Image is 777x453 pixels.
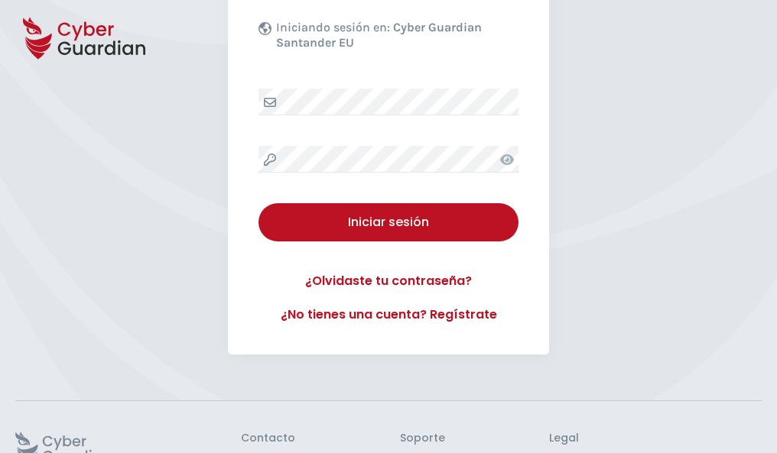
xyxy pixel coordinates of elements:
a: ¿No tienes una cuenta? Regístrate [258,306,519,324]
a: ¿Olvidaste tu contraseña? [258,272,519,290]
h3: Contacto [241,432,295,445]
button: Iniciar sesión [258,203,519,241]
h3: Legal [549,432,762,445]
h3: Soporte [400,432,445,445]
div: Iniciar sesión [270,213,507,231]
